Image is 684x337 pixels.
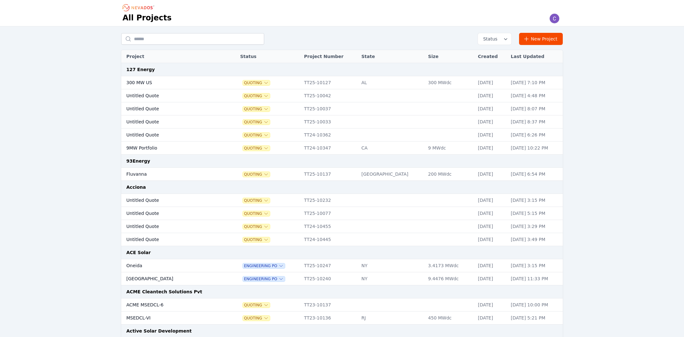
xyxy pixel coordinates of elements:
td: Acciona [121,181,563,194]
td: [DATE] 8:07 PM [508,102,563,115]
td: ACME MSEDCL-6 [121,298,221,311]
tr: [GEOGRAPHIC_DATA]Engineering POTT25-10240NY9.4476 MWdc[DATE][DATE] 11:33 PM [121,272,563,285]
tr: Untitled QuoteQuotingTT24-10445[DATE][DATE] 3:49 PM [121,233,563,246]
td: TT25-10033 [301,115,358,128]
td: 200 MWdc [425,168,475,181]
tr: 300 MW USQuotingTT25-10127AL300 MWdc[DATE][DATE] 7:10 PM [121,76,563,89]
tr: 9MW PortfolioQuotingTT24-10347CA9 MWdc[DATE][DATE] 10:22 PM [121,142,563,155]
th: Project [121,50,221,63]
tr: FluvannaQuotingTT25-10137[GEOGRAPHIC_DATA]200 MWdc[DATE][DATE] 6:54 PM [121,168,563,181]
button: Quoting [243,172,270,177]
td: TT24-10347 [301,142,358,155]
td: Untitled Quote [121,115,221,128]
td: [DATE] 10:00 PM [508,298,563,311]
td: TT25-10247 [301,259,358,272]
span: Quoting [243,224,270,229]
button: Engineering PO [243,276,285,282]
td: 9MW Portfolio [121,142,221,155]
th: Status [237,50,301,63]
button: Quoting [243,211,270,216]
td: CA [358,142,425,155]
td: [DATE] [475,89,508,102]
tr: Untitled QuoteQuotingTT25-10232[DATE][DATE] 3:15 PM [121,194,563,207]
span: Quoting [243,198,270,203]
td: [DATE] [475,272,508,285]
td: NY [358,259,425,272]
img: Carl Jackson [549,13,560,24]
td: MSEDCL-VI [121,311,221,325]
td: [DATE] 7:10 PM [508,76,563,89]
td: 9 MWdc [425,142,475,155]
td: [DATE] [475,298,508,311]
td: [DATE] [475,168,508,181]
td: [DATE] [475,194,508,207]
td: NY [358,272,425,285]
span: Quoting [243,237,270,242]
tr: ACME MSEDCL-6QuotingTT23-10137[DATE][DATE] 10:00 PM [121,298,563,311]
td: [DATE] [475,142,508,155]
td: 9.4476 MWdc [425,272,475,285]
td: [DATE] 3:49 PM [508,233,563,246]
td: [DATE] [475,115,508,128]
td: [GEOGRAPHIC_DATA] [121,272,221,285]
td: [DATE] 4:48 PM [508,89,563,102]
td: Untitled Quote [121,207,221,220]
td: [DATE] 10:22 PM [508,142,563,155]
td: Untitled Quote [121,220,221,233]
th: State [358,50,425,63]
td: [DATE] 6:54 PM [508,168,563,181]
td: [DATE] [475,233,508,246]
td: TT25-10042 [301,89,358,102]
span: Quoting [243,80,270,85]
td: [DATE] 5:21 PM [508,311,563,325]
td: TT24-10362 [301,128,358,142]
td: Oneida [121,259,221,272]
td: Untitled Quote [121,89,221,102]
button: Status [478,33,511,45]
td: Untitled Quote [121,194,221,207]
td: RJ [358,311,425,325]
span: Quoting [243,316,270,321]
tr: Untitled QuoteQuotingTT25-10042[DATE][DATE] 4:48 PM [121,89,563,102]
button: Quoting [243,146,270,151]
td: TT25-10077 [301,207,358,220]
th: Size [425,50,475,63]
button: Quoting [243,133,270,138]
td: [DATE] [475,207,508,220]
td: ACE Solar [121,246,563,259]
td: TT23-10137 [301,298,358,311]
td: 3.4173 MWdc [425,259,475,272]
td: Fluvanna [121,168,221,181]
td: [DATE] [475,311,508,325]
tr: Untitled QuoteQuotingTT25-10077[DATE][DATE] 5:15 PM [121,207,563,220]
td: [DATE] 3:15 PM [508,259,563,272]
th: Created [475,50,508,63]
td: [DATE] 3:29 PM [508,220,563,233]
td: 127 Energy [121,63,563,76]
span: Engineering PO [243,263,285,268]
td: [DATE] [475,102,508,115]
td: 300 MW US [121,76,221,89]
td: AL [358,76,425,89]
td: TT25-10137 [301,168,358,181]
button: Quoting [243,106,270,112]
button: Quoting [243,120,270,125]
td: [DATE] 5:15 PM [508,207,563,220]
td: TT25-10232 [301,194,358,207]
td: [DATE] [475,76,508,89]
nav: Breadcrumb [123,3,156,13]
button: Quoting [243,303,270,308]
th: Project Number [301,50,358,63]
td: TT24-10445 [301,233,358,246]
td: [DATE] 3:15 PM [508,194,563,207]
td: [GEOGRAPHIC_DATA] [358,168,425,181]
th: Last Updated [508,50,563,63]
td: TT24-10455 [301,220,358,233]
td: 450 MWdc [425,311,475,325]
